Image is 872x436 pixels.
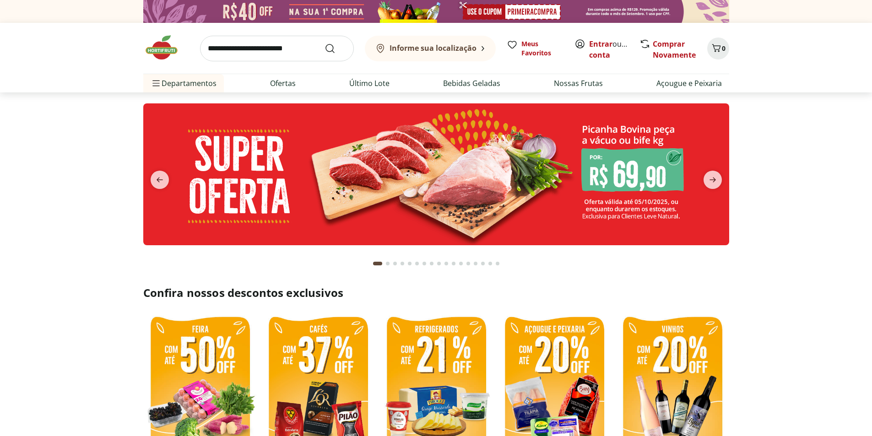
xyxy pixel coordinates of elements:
button: previous [143,171,176,189]
a: Entrar [589,39,612,49]
button: Go to page 6 from fs-carousel [413,253,421,275]
button: Go to page 8 from fs-carousel [428,253,435,275]
button: Go to page 16 from fs-carousel [487,253,494,275]
a: Ofertas [270,78,296,89]
a: Bebidas Geladas [443,78,500,89]
a: Meus Favoritos [507,39,563,58]
button: Menu [151,72,162,94]
a: Nossas Frutas [554,78,603,89]
a: Açougue e Peixaria [656,78,722,89]
button: Current page from fs-carousel [371,253,384,275]
span: Meus Favoritos [521,39,563,58]
button: Go to page 4 from fs-carousel [399,253,406,275]
button: Carrinho [707,38,729,59]
input: search [200,36,354,61]
a: Último Lote [349,78,390,89]
button: Go to page 14 from fs-carousel [472,253,479,275]
span: ou [589,38,630,60]
button: Go to page 13 from fs-carousel [465,253,472,275]
button: next [696,171,729,189]
a: Criar conta [589,39,639,60]
button: Go to page 9 from fs-carousel [435,253,443,275]
span: Departamentos [151,72,217,94]
b: Informe sua localização [390,43,477,53]
button: Go to page 17 from fs-carousel [494,253,501,275]
button: Go to page 5 from fs-carousel [406,253,413,275]
button: Submit Search [325,43,347,54]
button: Go to page 2 from fs-carousel [384,253,391,275]
span: 0 [722,44,726,53]
h2: Confira nossos descontos exclusivos [143,285,729,300]
img: Hortifruti [143,34,189,61]
a: Comprar Novamente [653,39,696,60]
button: Go to page 15 from fs-carousel [479,253,487,275]
img: super oferta [143,103,729,245]
button: Go to page 3 from fs-carousel [391,253,399,275]
button: Go to page 7 from fs-carousel [421,253,428,275]
button: Informe sua localização [365,36,496,61]
button: Go to page 11 from fs-carousel [450,253,457,275]
button: Go to page 12 from fs-carousel [457,253,465,275]
button: Go to page 10 from fs-carousel [443,253,450,275]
